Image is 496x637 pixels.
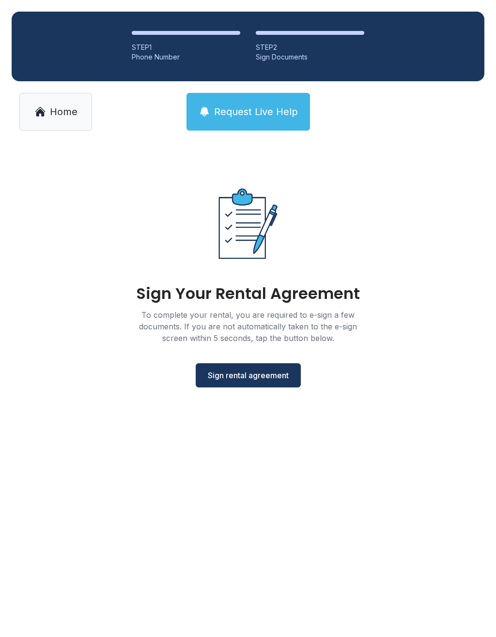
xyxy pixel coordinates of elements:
[136,286,360,301] div: Sign Your Rental Agreement
[214,105,298,119] span: Request Live Help
[132,52,240,62] div: Phone Number
[198,173,298,274] img: Rental agreement document illustration
[256,52,364,62] div: Sign Documents
[50,105,77,119] span: Home
[132,43,240,52] div: STEP 1
[256,43,364,52] div: STEP 2
[208,370,289,381] span: Sign rental agreement
[127,309,369,344] div: To complete your rental, you are required to e-sign a few documents. If you are not automatically...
